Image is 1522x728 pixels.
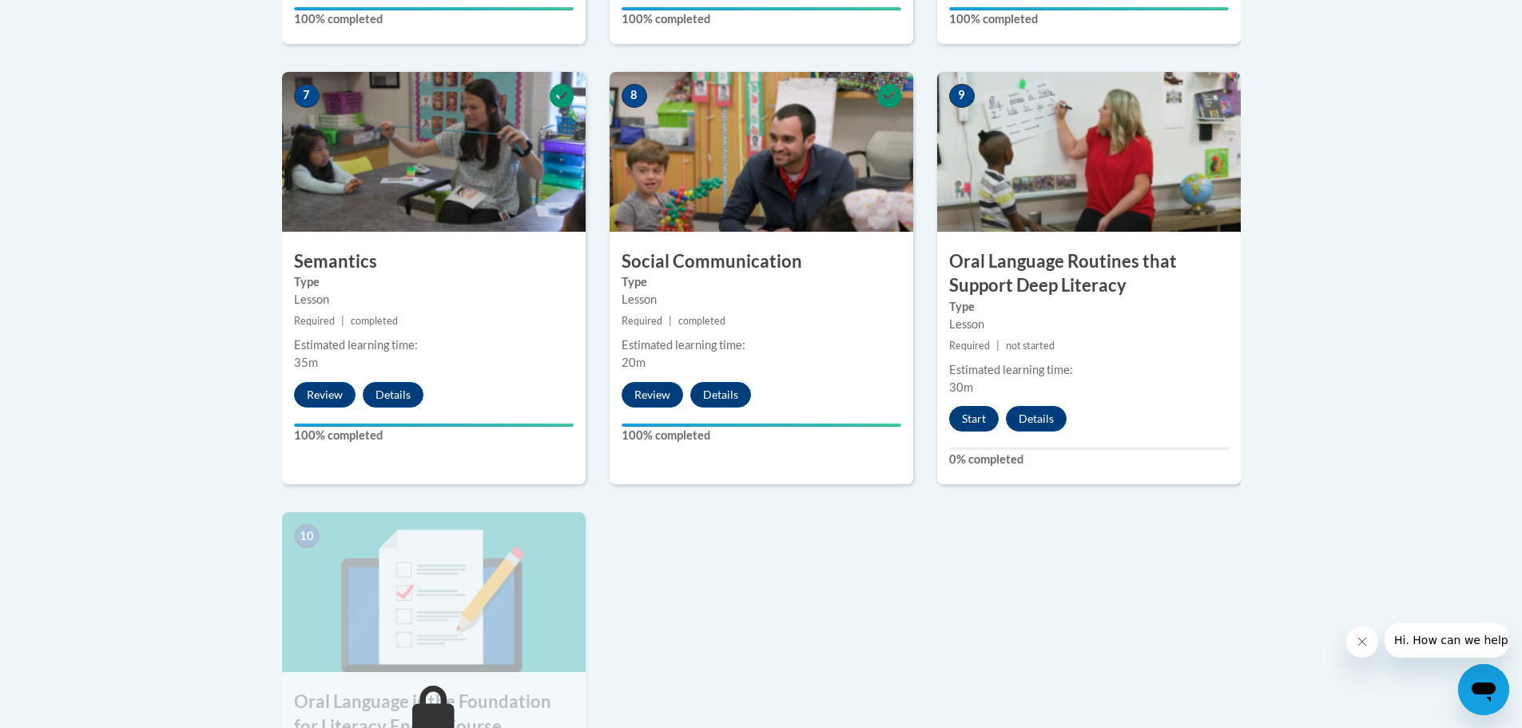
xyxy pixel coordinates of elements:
[1346,626,1378,658] iframe: Close message
[351,315,398,327] span: completed
[294,427,574,444] label: 100% completed
[622,10,901,28] label: 100% completed
[1458,664,1509,715] iframe: Button to launch messaging window
[363,382,423,408] button: Details
[622,356,646,369] span: 20m
[294,336,574,354] div: Estimated learning time:
[622,424,901,427] div: Your progress
[949,340,990,352] span: Required
[294,382,356,408] button: Review
[294,524,320,548] span: 10
[294,291,574,308] div: Lesson
[949,7,1229,10] div: Your progress
[622,273,901,291] label: Type
[622,291,901,308] div: Lesson
[622,7,901,10] div: Your progress
[678,315,725,327] span: completed
[610,249,913,274] h3: Social Communication
[294,10,574,28] label: 100% completed
[294,84,320,108] span: 7
[282,249,586,274] h3: Semantics
[610,72,913,232] img: Course Image
[1006,406,1067,432] button: Details
[937,249,1241,299] h3: Oral Language Routines that Support Deep Literacy
[294,7,574,10] div: Your progress
[10,11,129,24] span: Hi. How can we help?
[282,72,586,232] img: Course Image
[622,84,647,108] span: 8
[949,451,1229,468] label: 0% completed
[1385,623,1509,658] iframe: Message from company
[937,72,1241,232] img: Course Image
[949,406,999,432] button: Start
[622,315,662,327] span: Required
[341,315,344,327] span: |
[294,315,335,327] span: Required
[622,336,901,354] div: Estimated learning time:
[622,382,683,408] button: Review
[690,382,751,408] button: Details
[949,10,1229,28] label: 100% completed
[294,356,318,369] span: 35m
[996,340,999,352] span: |
[949,298,1229,316] label: Type
[294,273,574,291] label: Type
[949,316,1229,333] div: Lesson
[1006,340,1055,352] span: not started
[949,361,1229,379] div: Estimated learning time:
[949,380,973,394] span: 30m
[282,512,586,672] img: Course Image
[669,315,672,327] span: |
[294,424,574,427] div: Your progress
[949,84,975,108] span: 9
[622,427,901,444] label: 100% completed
